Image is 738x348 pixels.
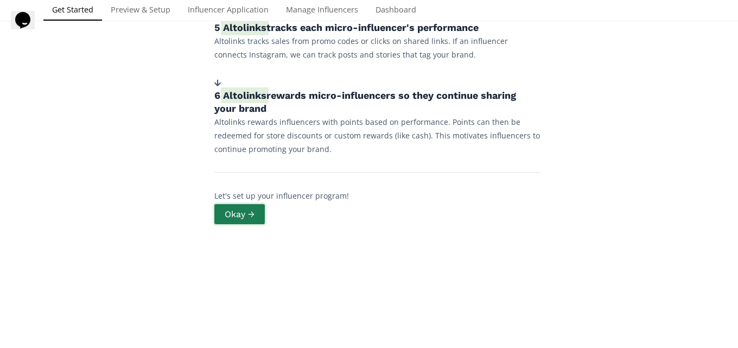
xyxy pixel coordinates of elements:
span: Altolinks [223,90,266,101]
button: Okay → [213,203,266,226]
p: Altolinks rewards influencers with points based on performance. Points can then be redeemed for s... [214,115,540,156]
p: Altolinks tracks sales from promo codes or clicks on shared links. If an influencer connects Inst... [214,34,540,61]
h5: 6. rewards micro-influencers so they continue sharing your brand [214,89,540,115]
p: Let's set up your influencer program! [214,189,686,203]
iframe: chat widget [11,11,46,43]
h5: 5. tracks each micro-influencer's performance [214,21,540,34]
span: Altolinks [223,22,266,33]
